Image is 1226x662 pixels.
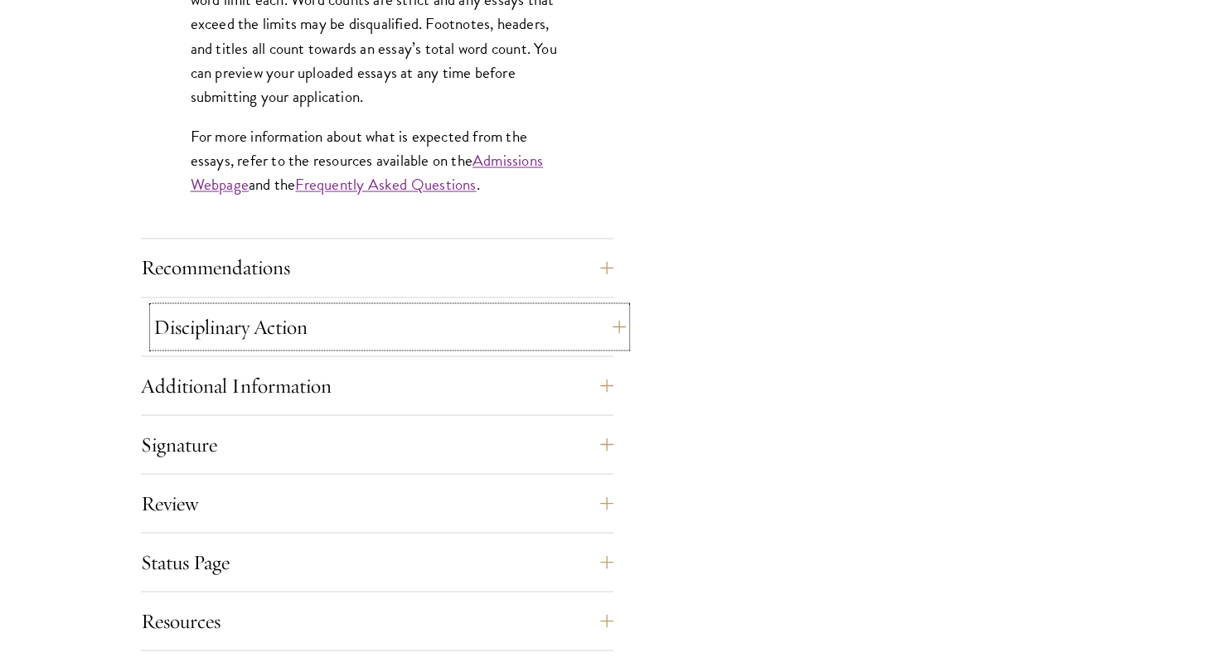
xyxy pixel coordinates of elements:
[141,248,613,288] button: Recommendations
[153,307,626,346] button: Disciplinary Action
[191,148,543,196] a: Admissions Webpage
[191,124,564,196] p: For more information about what is expected from the essays, refer to the resources available on ...
[295,172,476,196] a: Frequently Asked Questions
[141,365,613,405] button: Additional Information
[141,542,613,582] button: Status Page
[141,424,613,464] button: Signature
[141,601,613,640] button: Resources
[141,483,613,523] button: Review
